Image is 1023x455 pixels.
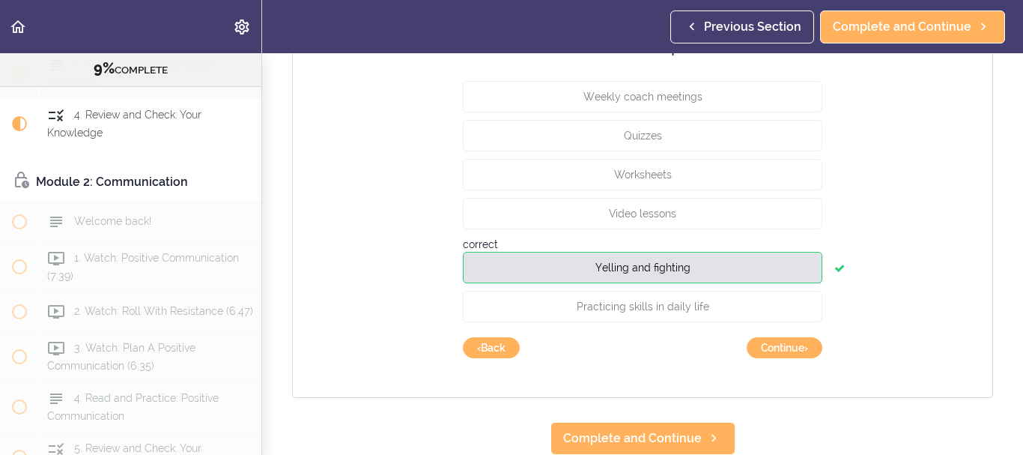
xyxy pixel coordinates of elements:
a: Complete and Continue [820,10,1005,43]
span: 4. Read and Practice: Positive Communication [47,392,219,421]
span: Yelling and fighting [595,262,690,274]
span: Video lessons [609,208,676,220]
button: Worksheets [463,159,822,190]
a: Complete and Continue [550,422,735,455]
span: correct [463,238,498,250]
span: Complete and Continue [833,18,971,36]
span: Practicing skills in daily life [577,301,709,313]
span: Welcome back! [74,215,151,227]
span: 9% [94,59,115,77]
div: Which of the below is not part of this course? [425,33,860,58]
svg: Back to course curriculum [9,18,27,36]
div: COMPLETE [19,59,243,79]
svg: Settings Menu [233,18,251,36]
button: Quizzes [463,120,822,151]
button: continue [747,337,822,358]
button: Practicing skills in daily life [463,291,822,322]
button: go back [463,337,520,358]
span: 3. Watch: Plan A Positive Communication (6:35) [47,342,195,371]
span: 4. Review and Check: Your Knowledge [47,109,201,138]
span: 1. Watch: Positive Communication (7:39) [47,252,239,281]
span: Complete and Continue [563,430,702,448]
span: Worksheets [614,169,672,181]
a: Previous Section [670,10,814,43]
button: Weekly coach meetings [463,81,822,112]
span: 2. Watch: Roll With Resistance (6:47) [74,305,253,317]
span: Previous Section [704,18,801,36]
span: Quizzes [624,130,662,142]
button: Video lessons [463,198,822,229]
button: Yelling and fighting [463,252,822,283]
span: Weekly coach meetings [583,91,702,103]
